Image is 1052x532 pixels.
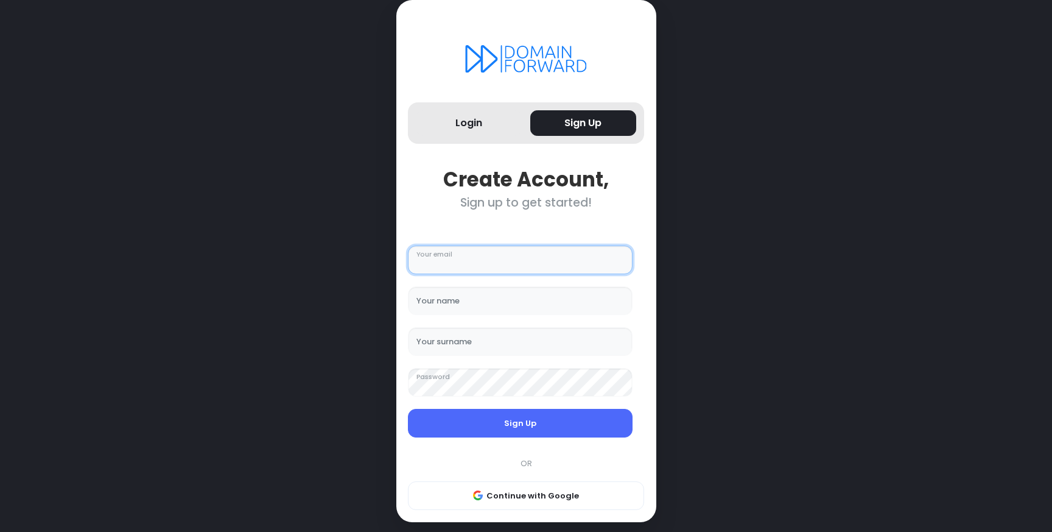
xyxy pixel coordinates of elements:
[402,458,650,470] div: OR
[408,409,633,438] button: Sign Up
[408,196,644,210] div: Sign up to get started!
[408,481,644,511] button: Continue with Google
[408,168,644,191] div: Create Account,
[530,110,637,137] button: Sign Up
[416,110,522,137] button: Login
